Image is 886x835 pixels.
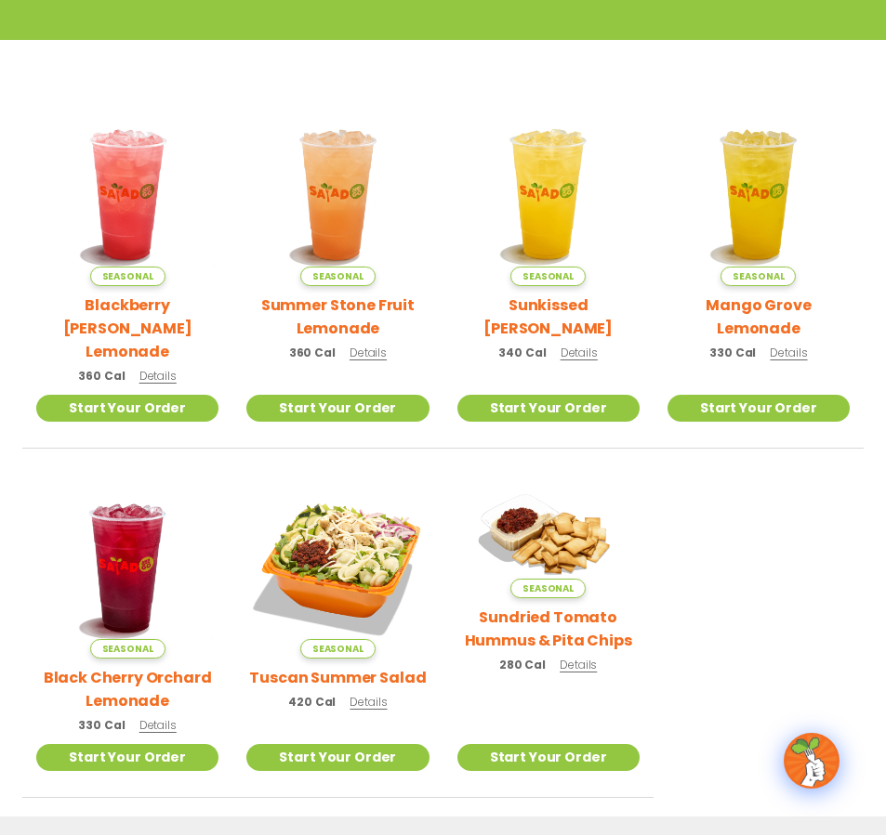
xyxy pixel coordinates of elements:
[246,294,429,340] h2: Summer Stone Fruit Lemonade
[457,744,640,771] a: Start Your Order
[668,103,850,285] img: Product photo for Mango Grove Lemonade
[350,345,387,360] span: Details
[246,476,429,659] img: Product photo for Tuscan Summer Salad
[246,744,429,771] a: Start Your Order
[510,267,586,286] span: Seasonal
[36,395,218,422] a: Start Your Order
[36,294,218,363] h2: Blackberry [PERSON_NAME] Lemonade
[498,345,546,361] span: 340 Cal
[300,639,376,659] span: Seasonal
[288,694,336,711] span: 420 Cal
[36,666,218,712] h2: Black Cherry Orchard Lemonade
[36,103,218,285] img: Product photo for Blackberry Bramble Lemonade
[249,666,426,689] h2: Tuscan Summer Salad
[36,744,218,771] a: Start Your Order
[560,657,597,672] span: Details
[668,294,850,340] h2: Mango Grove Lemonade
[90,639,165,659] span: Seasonal
[350,694,387,710] span: Details
[770,345,807,360] span: Details
[721,267,796,286] span: Seasonal
[139,717,177,733] span: Details
[90,267,165,286] span: Seasonal
[457,395,640,422] a: Start Your Order
[300,267,376,286] span: Seasonal
[457,476,640,598] img: Product photo for Sundried Tomato Hummus & Pita Chips
[246,395,429,422] a: Start Your Order
[786,735,838,787] img: wpChatIcon
[78,717,125,734] span: 330 Cal
[561,345,598,360] span: Details
[36,476,218,659] img: Product photo for Black Cherry Orchard Lemonade
[457,103,640,285] img: Product photo for Sunkissed Yuzu Lemonade
[78,368,125,385] span: 360 Cal
[457,294,640,340] h2: Sunkissed [PERSON_NAME]
[510,579,586,598] span: Seasonal
[457,606,640,652] h2: Sundried Tomato Hummus & Pita Chips
[668,395,850,422] a: Start Your Order
[246,103,429,285] img: Product photo for Summer Stone Fruit Lemonade
[289,345,336,361] span: 360 Cal
[709,345,756,361] span: 330 Cal
[499,657,546,673] span: 280 Cal
[139,368,177,384] span: Details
